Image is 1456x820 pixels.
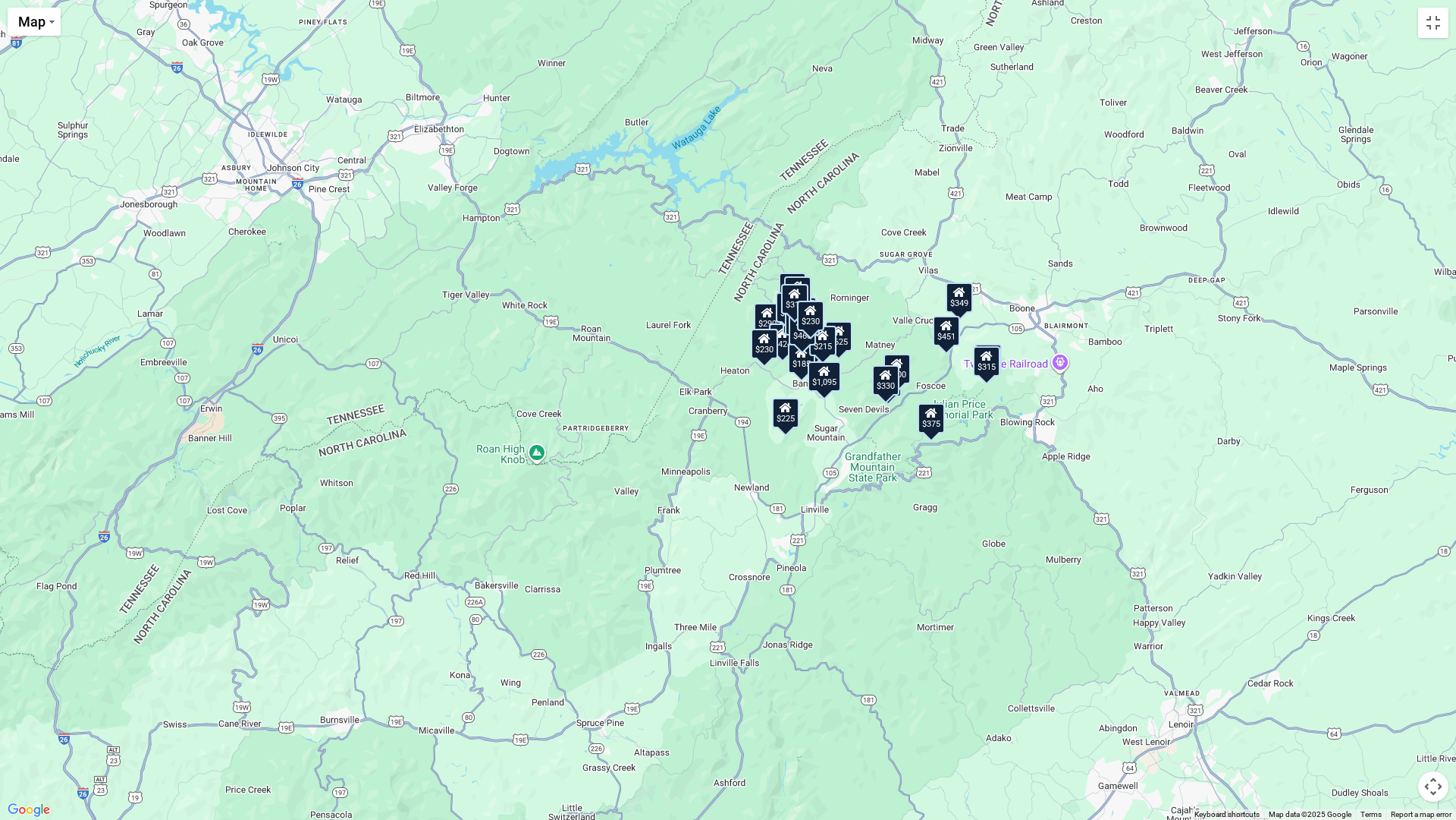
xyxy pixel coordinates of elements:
[1391,810,1451,818] a: Report a map error
[825,321,852,352] div: $625
[946,282,973,313] div: $349
[1418,771,1448,802] button: Map camera controls
[1269,810,1351,818] span: Map data ©2025 Google
[933,316,960,346] div: $451
[1360,810,1382,818] a: Terms
[973,346,1000,377] div: $315
[918,403,945,434] div: $375
[974,344,1002,374] div: $480
[1194,809,1260,820] button: Keyboard shortcuts
[872,365,899,396] div: $330
[883,354,911,384] div: $400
